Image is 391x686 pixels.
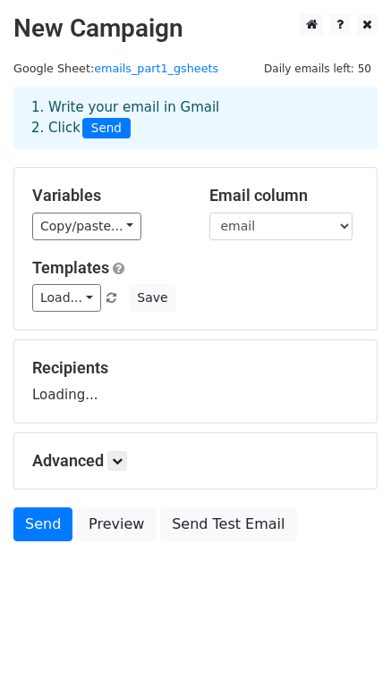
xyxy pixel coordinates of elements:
small: Google Sheet: [13,62,218,75]
span: Daily emails left: 50 [258,59,378,79]
h5: Email column [209,186,360,205]
div: 1. Write your email in Gmail 2. Click [18,97,373,138]
a: Copy/paste... [32,213,141,240]
h5: Advanced [32,451,359,471]
a: Send [13,507,72,541]
a: Send Test Email [160,507,296,541]
h5: Recipients [32,358,359,378]
button: Save [129,284,175,312]
div: Loading... [32,358,359,405]
span: Send [82,118,131,139]
a: emails_part1_gsheets [94,62,218,75]
h5: Variables [32,186,183,205]
a: Load... [32,284,101,312]
h2: New Campaign [13,13,378,44]
a: Daily emails left: 50 [258,62,378,75]
a: Templates [32,258,109,277]
a: Preview [77,507,156,541]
